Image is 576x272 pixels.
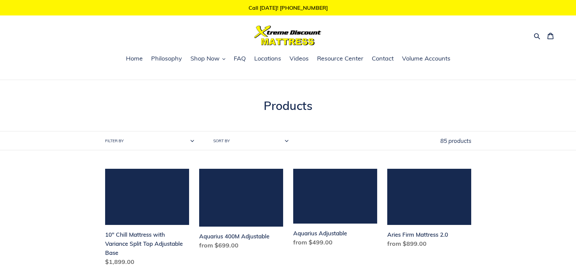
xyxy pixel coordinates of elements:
[148,54,185,64] a: Philosophy
[402,54,450,63] span: Volume Accounts
[254,26,321,45] img: Xtreme Discount Mattress
[372,54,394,63] span: Contact
[251,54,284,64] a: Locations
[290,54,309,63] span: Videos
[286,54,312,64] a: Videos
[387,169,471,251] a: Aries Firm Mattress 2.0
[440,137,471,144] span: 85 products
[105,138,124,144] label: Filter by
[399,54,454,64] a: Volume Accounts
[105,169,189,269] a: 10" Chill Mattress with Variance Split Top Adjustable Base
[230,54,249,64] a: FAQ
[254,54,281,63] span: Locations
[187,54,229,64] button: Shop Now
[368,54,397,64] a: Contact
[314,54,367,64] a: Resource Center
[317,54,363,63] span: Resource Center
[234,54,246,63] span: FAQ
[213,138,230,144] label: Sort by
[264,98,312,113] span: Products
[126,54,143,63] span: Home
[151,54,182,63] span: Philosophy
[293,169,377,249] a: Aquarius Adjustable
[199,169,283,252] a: Aquarius 400M Adjustable
[123,54,146,64] a: Home
[190,54,220,63] span: Shop Now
